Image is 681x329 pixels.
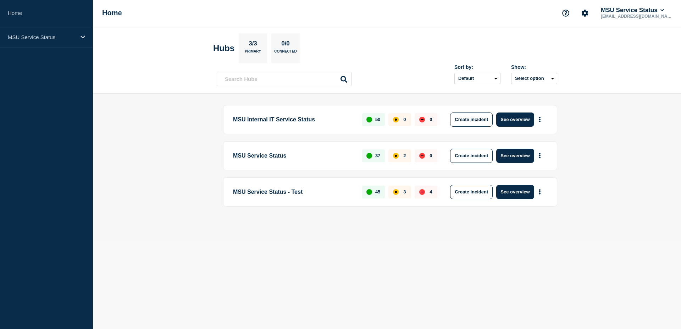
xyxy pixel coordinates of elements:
[233,113,354,127] p: MSU Internal IT Service Status
[403,117,406,122] p: 0
[535,149,544,162] button: More actions
[366,189,372,195] div: up
[403,153,406,158] p: 2
[454,64,500,70] div: Sort by:
[393,117,399,122] div: affected
[233,149,354,163] p: MSU Service Status
[393,153,399,159] div: affected
[375,153,380,158] p: 37
[419,117,425,122] div: down
[233,185,354,199] p: MSU Service Status - Test
[8,34,76,40] p: MSU Service Status
[599,14,673,19] p: [EMAIL_ADDRESS][DOMAIN_NAME]
[454,73,500,84] select: Sort by
[403,189,406,194] p: 3
[430,189,432,194] p: 4
[366,117,372,122] div: up
[102,9,122,17] h1: Home
[558,6,573,21] button: Support
[450,149,493,163] button: Create incident
[535,185,544,198] button: More actions
[430,153,432,158] p: 0
[246,40,260,49] p: 3/3
[375,117,380,122] p: 50
[213,43,234,53] h2: Hubs
[496,149,534,163] button: See overview
[279,40,293,49] p: 0/0
[535,113,544,126] button: More actions
[577,6,592,21] button: Account settings
[245,49,261,57] p: Primary
[511,73,557,84] button: Select option
[419,153,425,159] div: down
[430,117,432,122] p: 0
[217,72,351,86] input: Search Hubs
[496,185,534,199] button: See overview
[450,185,493,199] button: Create incident
[419,189,425,195] div: down
[375,189,380,194] p: 45
[511,64,557,70] div: Show:
[450,113,493,127] button: Create incident
[599,7,665,14] button: MSU Service Status
[366,153,372,159] div: up
[393,189,399,195] div: affected
[274,49,297,57] p: Connected
[496,113,534,127] button: See overview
